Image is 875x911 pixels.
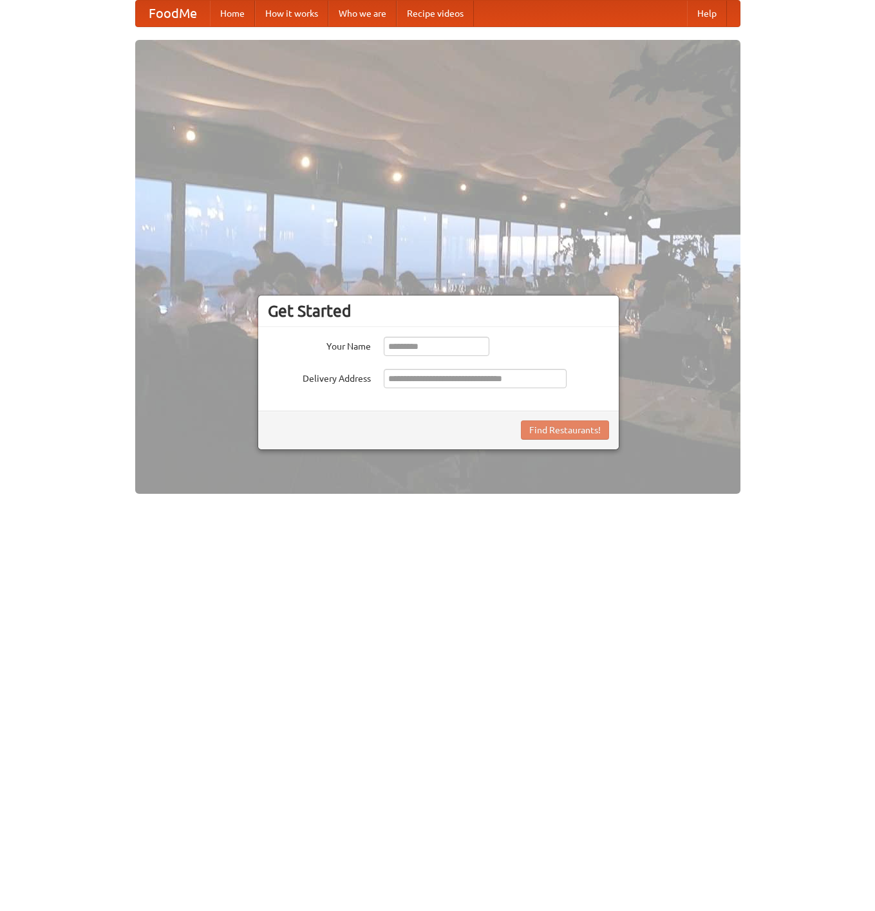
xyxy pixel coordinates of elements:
[268,301,609,321] h3: Get Started
[397,1,474,26] a: Recipe videos
[268,337,371,353] label: Your Name
[136,1,210,26] a: FoodMe
[687,1,727,26] a: Help
[255,1,328,26] a: How it works
[521,420,609,440] button: Find Restaurants!
[268,369,371,385] label: Delivery Address
[210,1,255,26] a: Home
[328,1,397,26] a: Who we are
